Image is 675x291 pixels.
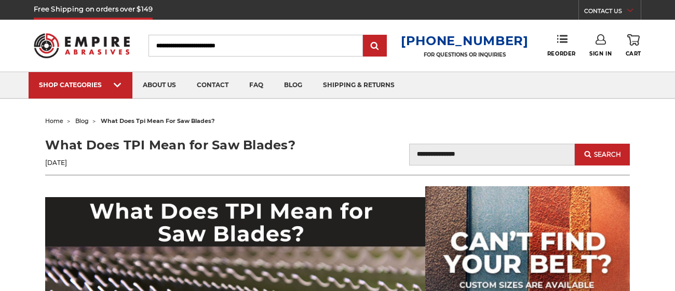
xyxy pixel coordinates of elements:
a: CONTACT US [584,5,641,20]
a: blog [75,117,89,124]
span: Search [594,151,621,158]
a: about us [132,72,186,99]
a: [PHONE_NUMBER] [401,33,529,48]
button: Search [575,144,630,165]
span: what does tpi mean for saw blades? [101,117,214,124]
h1: What Does TPI Mean for Saw Blades? [45,136,337,155]
p: FOR QUESTIONS OR INQUIRIES [401,51,529,58]
a: contact [186,72,239,99]
p: [DATE] [45,158,337,168]
img: Empire Abrasives [34,27,130,64]
a: home [45,117,63,124]
a: faq [239,72,274,99]
a: Cart [626,34,641,57]
span: Sign In [589,50,612,57]
div: SHOP CATEGORIES [39,81,122,89]
a: Reorder [547,34,576,57]
span: Cart [626,50,641,57]
input: Submit [365,36,385,57]
a: blog [274,72,313,99]
a: shipping & returns [313,72,405,99]
span: Reorder [547,50,576,57]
